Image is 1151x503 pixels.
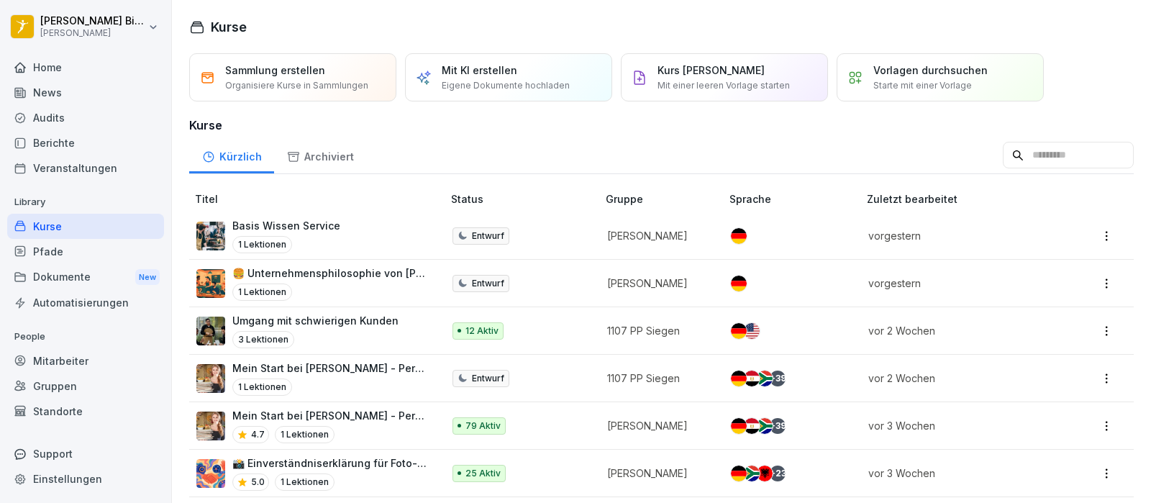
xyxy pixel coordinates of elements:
img: q0jl4bd5xju9p4hrjzcacmjx.png [196,222,225,250]
a: Home [7,55,164,80]
div: + 39 [770,418,786,434]
div: Archiviert [274,137,366,173]
p: vor 2 Wochen [868,371,1048,386]
div: Dokumente [7,264,164,291]
p: 1107 PP Siegen [607,371,707,386]
p: Umgang mit schwierigen Kunden [232,313,399,328]
img: de.svg [731,228,747,244]
p: Zuletzt bearbeitet [867,191,1065,207]
img: za.svg [744,466,760,481]
a: Automatisierungen [7,290,164,315]
a: Einstellungen [7,466,164,491]
p: 1 Lektionen [232,284,292,301]
p: Basis Wissen Service [232,218,340,233]
p: 1 Lektionen [275,473,335,491]
h1: Kurse [211,17,247,37]
p: 25 Aktiv [465,467,501,480]
p: vor 2 Wochen [868,323,1048,338]
p: Status [451,191,599,207]
p: 📸 Einverständniserklärung für Foto- und Videonutzung [232,456,428,471]
p: Entwurf [472,372,504,385]
p: vorgestern [868,276,1048,291]
p: 3 Lektionen [232,331,294,348]
p: Gruppe [606,191,724,207]
a: Pfade [7,239,164,264]
img: kmlaa60hhy6rj8umu5j2s6g8.png [196,459,225,488]
img: de.svg [731,466,747,481]
img: eg.svg [744,418,760,434]
p: Library [7,191,164,214]
a: Berichte [7,130,164,155]
img: de.svg [731,371,747,386]
p: [PERSON_NAME] [607,418,707,433]
img: za.svg [757,371,773,386]
p: Organisiere Kurse in Sammlungen [225,79,368,92]
div: + 23 [770,466,786,481]
p: Entwurf [472,230,504,243]
p: Mein Start bei [PERSON_NAME] - Personalfragebogen [232,361,428,376]
p: [PERSON_NAME] [607,276,707,291]
img: de.svg [731,276,747,291]
a: Mitarbeiter [7,348,164,373]
p: Sprache [729,191,861,207]
img: aaay8cu0h1hwaqqp9269xjan.png [196,364,225,393]
img: za.svg [757,418,773,434]
img: us.svg [744,323,760,339]
img: de.svg [731,323,747,339]
p: vor 3 Wochen [868,418,1048,433]
img: piso4cs045sdgh18p3b5ocgn.png [196,269,225,298]
a: Kürzlich [189,137,274,173]
p: 1 Lektionen [232,236,292,253]
p: Kurs [PERSON_NAME] [658,63,765,78]
p: 1 Lektionen [232,379,292,396]
p: [PERSON_NAME] Bierstedt [40,15,145,27]
p: [PERSON_NAME] [607,228,707,243]
img: al.svg [757,466,773,481]
p: Vorlagen durchsuchen [873,63,988,78]
p: 🍔 Unternehmensphilosophie von [PERSON_NAME] [232,266,428,281]
div: New [135,269,160,286]
p: [PERSON_NAME] [40,28,145,38]
p: Titel [195,191,445,207]
p: Mit KI erstellen [442,63,517,78]
p: 1 Lektionen [275,426,335,443]
div: + 39 [770,371,786,386]
p: [PERSON_NAME] [607,466,707,481]
p: Starte mit einer Vorlage [873,79,972,92]
p: 12 Aktiv [465,325,499,337]
img: aaay8cu0h1hwaqqp9269xjan.png [196,412,225,440]
p: 1107 PP Siegen [607,323,707,338]
p: vorgestern [868,228,1048,243]
p: Eigene Dokumente hochladen [442,79,570,92]
p: 4.7 [251,428,265,441]
p: Entwurf [472,277,504,290]
p: vor 3 Wochen [868,466,1048,481]
p: 79 Aktiv [465,420,501,432]
div: Veranstaltungen [7,155,164,181]
p: Mit einer leeren Vorlage starten [658,79,790,92]
p: 5.0 [251,476,265,489]
a: Kurse [7,214,164,239]
div: Support [7,441,164,466]
a: DokumenteNew [7,264,164,291]
a: Audits [7,105,164,130]
h3: Kurse [189,117,1134,134]
a: Standorte [7,399,164,424]
a: Gruppen [7,373,164,399]
p: Sammlung erstellen [225,63,325,78]
p: People [7,325,164,348]
a: News [7,80,164,105]
img: de.svg [731,418,747,434]
p: Mein Start bei [PERSON_NAME] - Personalfragebogen [232,408,428,423]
